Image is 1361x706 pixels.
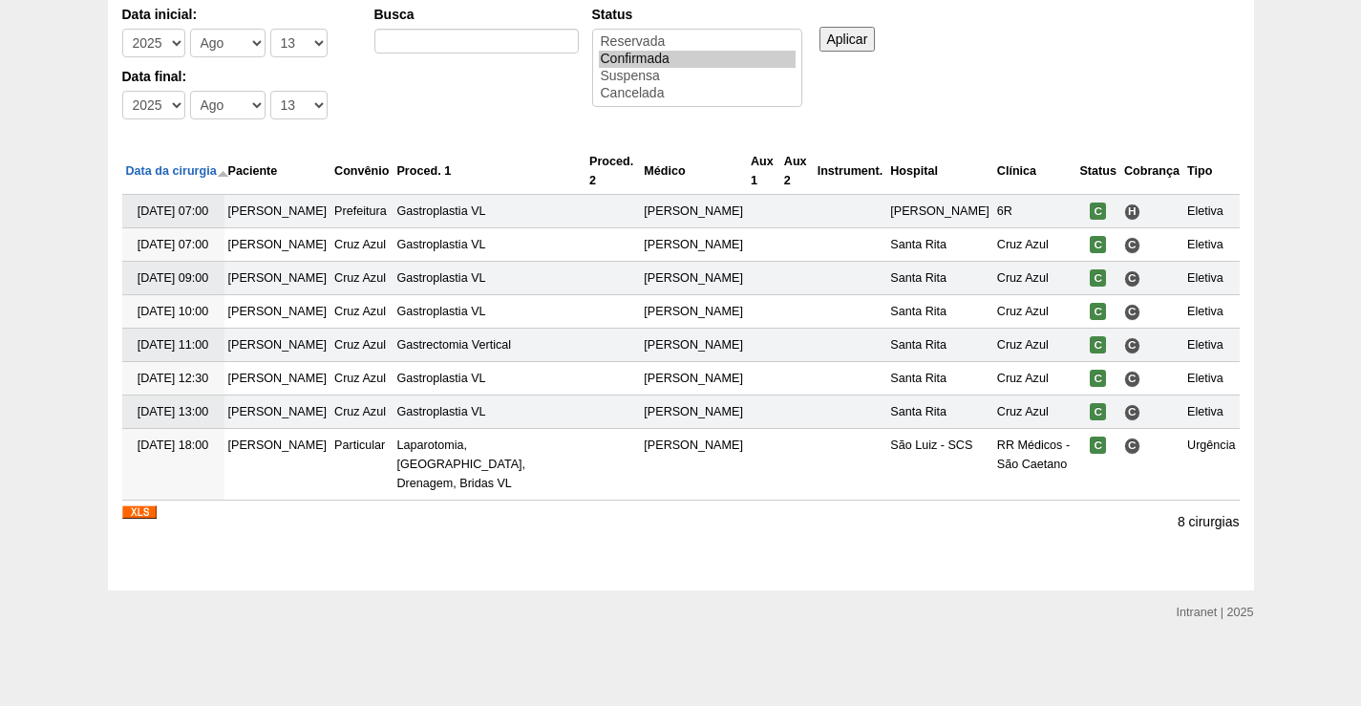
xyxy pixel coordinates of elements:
td: [PERSON_NAME] [224,228,331,262]
td: Cruz Azul [330,295,393,329]
td: Cruz Azul [330,228,393,262]
td: [PERSON_NAME] [640,396,747,429]
td: [PERSON_NAME] [224,362,331,396]
td: Eletiva [1183,329,1239,362]
td: Santa Rita [886,362,993,396]
td: Eletiva [1183,262,1239,295]
div: Intranet | 2025 [1177,603,1254,622]
th: Status [1075,148,1120,195]
th: Convênio [330,148,393,195]
td: [PERSON_NAME] [886,195,993,228]
td: RR Médicos - São Caetano [993,429,1076,501]
input: Aplicar [819,27,876,52]
td: Gastrectomia Vertical [393,329,585,362]
span: Consultório [1124,371,1140,387]
td: Cruz Azul [330,262,393,295]
img: XLS [122,505,157,519]
option: Cancelada [599,85,796,102]
span: Hospital [1124,203,1140,220]
span: [DATE] 07:00 [138,204,209,218]
span: [DATE] 13:00 [138,405,209,418]
option: Suspensa [599,68,796,85]
span: [DATE] 09:00 [138,271,209,285]
td: Prefeitura [330,195,393,228]
td: Gastroplastia VL [393,195,585,228]
option: Reservada [599,33,796,51]
th: Aux 1 [747,148,780,195]
span: Confirmada [1090,303,1106,320]
span: [DATE] 12:30 [138,372,209,385]
td: Cruz Azul [330,362,393,396]
label: Busca [374,5,579,24]
td: Santa Rita [886,295,993,329]
td: Santa Rita [886,262,993,295]
th: Hospital [886,148,993,195]
th: Cobrança [1120,148,1183,195]
th: Clínica [993,148,1076,195]
td: [PERSON_NAME] [640,295,747,329]
span: [DATE] 07:00 [138,238,209,251]
span: Confirmada [1090,269,1106,287]
td: [PERSON_NAME] [640,329,747,362]
td: 6R [993,195,1076,228]
td: Laparotomia, [GEOGRAPHIC_DATA], Drenagem, Bridas VL [393,429,585,501]
th: Aux 2 [780,148,814,195]
a: Data da cirurgia [126,164,229,178]
span: Confirmada [1090,236,1106,253]
option: Confirmada [599,51,796,68]
span: [DATE] 11:00 [138,338,209,352]
span: Consultório [1124,237,1140,253]
th: Tipo [1183,148,1239,195]
td: Gastroplastia VL [393,228,585,262]
td: Cruz Azul [993,329,1076,362]
span: Consultório [1124,404,1140,420]
th: Proced. 2 [585,148,640,195]
span: Confirmada [1090,403,1106,420]
td: Cruz Azul [993,295,1076,329]
span: Confirmada [1090,370,1106,387]
td: Santa Rita [886,329,993,362]
td: Cruz Azul [993,396,1076,429]
span: [DATE] 10:00 [138,305,209,318]
span: Confirmada [1090,437,1106,454]
td: [PERSON_NAME] [640,429,747,501]
td: Eletiva [1183,195,1239,228]
span: Confirmada [1090,336,1106,353]
td: [PERSON_NAME] [640,362,747,396]
td: [PERSON_NAME] [224,262,331,295]
td: Eletiva [1183,362,1239,396]
td: Particular [330,429,393,501]
td: Eletiva [1183,295,1239,329]
th: Paciente [224,148,331,195]
label: Data final: [122,67,355,86]
td: [PERSON_NAME] [224,396,331,429]
label: Data inicial: [122,5,355,24]
td: [PERSON_NAME] [224,295,331,329]
span: Confirmada [1090,203,1106,220]
span: Consultório [1124,438,1140,454]
td: Cruz Azul [330,329,393,362]
th: Proced. 1 [393,148,585,195]
td: [PERSON_NAME] [224,195,331,228]
span: [DATE] 18:00 [138,439,209,452]
span: Consultório [1124,304,1140,320]
img: ordem decrescente [217,166,229,179]
td: Santa Rita [886,228,993,262]
td: Cruz Azul [993,228,1076,262]
td: Gastroplastia VL [393,362,585,396]
td: Santa Rita [886,396,993,429]
td: São Luiz - SCS [886,429,993,501]
td: [PERSON_NAME] [640,195,747,228]
td: [PERSON_NAME] [640,262,747,295]
td: Cruz Azul [993,362,1076,396]
td: Eletiva [1183,228,1239,262]
td: Eletiva [1183,396,1239,429]
th: Instrument. [814,148,887,195]
td: [PERSON_NAME] [224,429,331,501]
td: Gastroplastia VL [393,396,585,429]
td: Urgência [1183,429,1239,501]
th: Médico [640,148,747,195]
td: Gastroplastia VL [393,262,585,295]
td: Cruz Azul [330,396,393,429]
p: 8 cirurgias [1178,513,1240,531]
